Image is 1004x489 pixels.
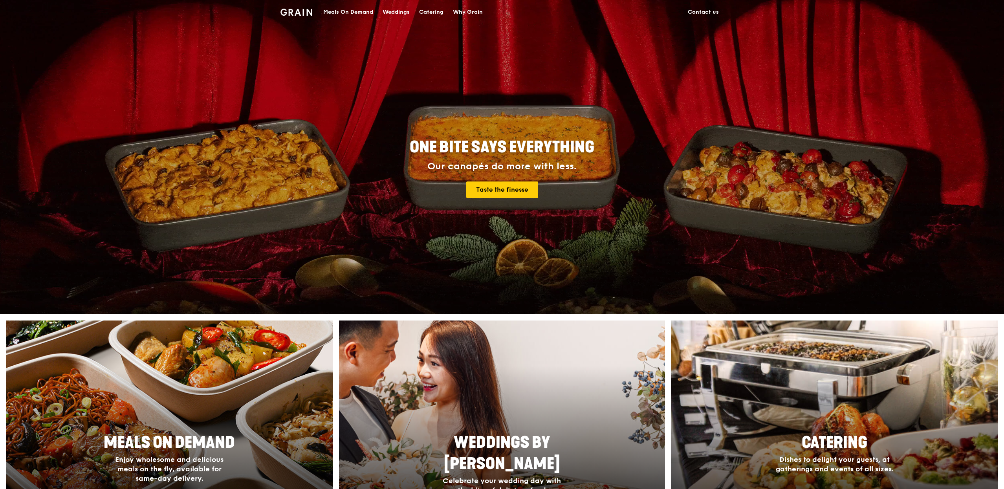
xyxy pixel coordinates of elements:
div: Our canapés do more with less. [361,161,643,172]
div: Catering [419,0,443,24]
span: ONE BITE SAYS EVERYTHING [410,138,594,157]
div: Weddings [383,0,410,24]
span: Weddings by [PERSON_NAME] [444,433,560,473]
span: Catering [802,433,867,452]
div: Why Grain [453,0,483,24]
a: Taste the finesse [466,181,538,198]
a: Weddings [378,0,414,24]
span: Meals On Demand [104,433,235,452]
a: Catering [414,0,448,24]
a: Why Grain [448,0,487,24]
span: Dishes to delight your guests, at gatherings and events of all sizes. [776,455,894,473]
span: Enjoy wholesome and delicious meals on the fly, available for same-day delivery. [115,455,224,483]
img: Grain [280,9,312,16]
div: Meals On Demand [323,0,373,24]
a: Contact us [683,0,724,24]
